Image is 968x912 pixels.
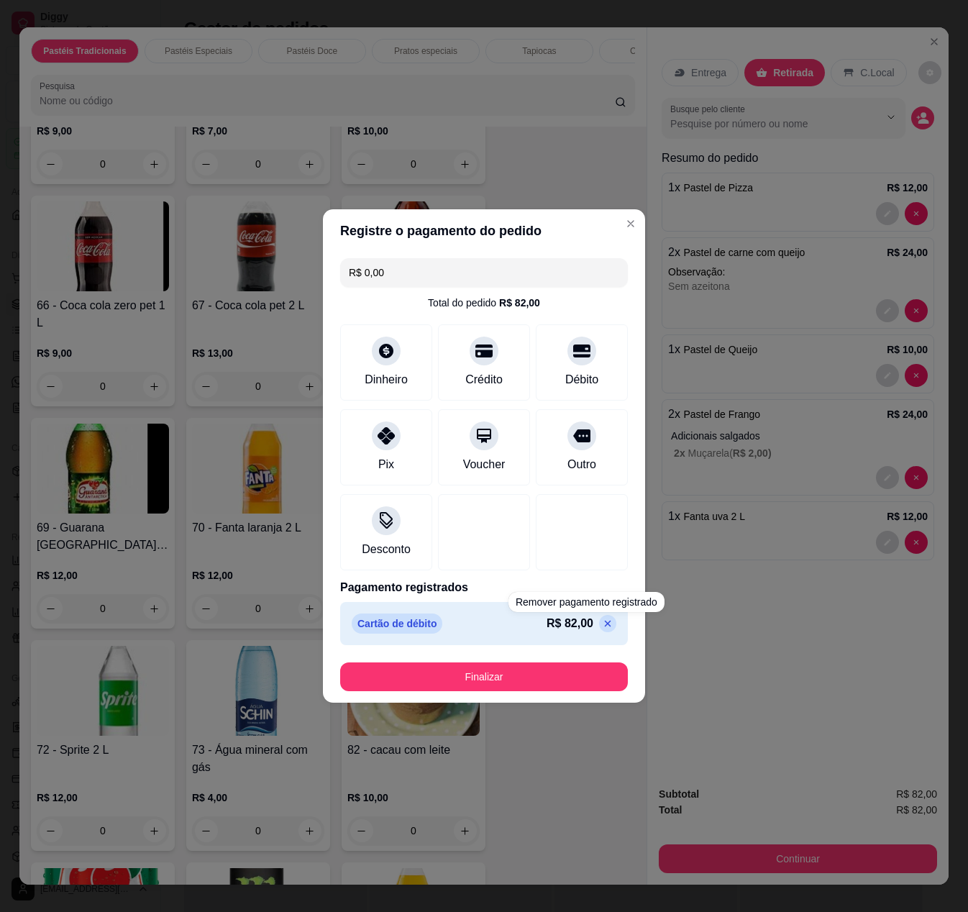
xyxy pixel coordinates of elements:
div: R$ 82,00 [499,296,540,310]
button: Close [619,212,642,235]
div: Remover pagamento registrado [508,592,665,612]
p: Pagamento registrados [340,579,628,596]
p: R$ 82,00 [547,615,593,632]
p: Cartão de débito [352,614,442,634]
div: Débito [565,371,598,388]
div: Voucher [463,456,506,473]
input: Ex.: hambúrguer de cordeiro [349,258,619,287]
div: Dinheiro [365,371,408,388]
div: Crédito [465,371,503,388]
header: Registre o pagamento do pedido [323,209,645,252]
div: Pix [378,456,394,473]
button: Finalizar [340,662,628,691]
div: Total do pedido [428,296,540,310]
div: Outro [567,456,596,473]
div: Desconto [362,541,411,558]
